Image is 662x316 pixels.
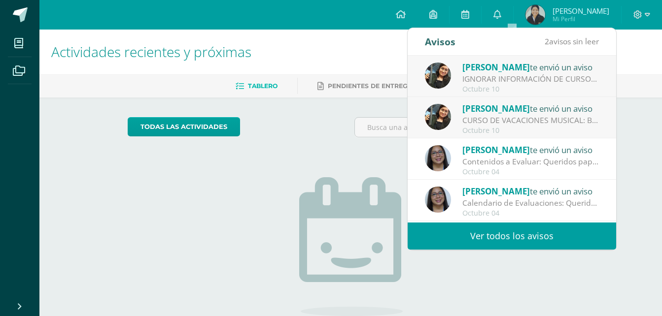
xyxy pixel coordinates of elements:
[462,73,599,85] div: IGNORAR INFORMACIÓN DE CURSOS DE VACACIONES MUSICALES: Buen día, favor de Ignorar la información ...
[236,78,278,94] a: Tablero
[128,117,240,136] a: todas las Actividades
[248,82,278,90] span: Tablero
[462,186,530,197] span: [PERSON_NAME]
[462,85,599,94] div: Octubre 10
[317,78,412,94] a: Pendientes de entrega
[462,156,599,167] div: Contenidos a Evaluar: Queridos papitos por este medio les comparto los contenidos que serán evalu...
[355,118,573,137] input: Busca una actividad próxima aquí...
[553,6,609,16] span: [PERSON_NAME]
[462,143,599,156] div: te envió un aviso
[462,197,599,209] div: Calendario de Evaluaciones: Queridos papitos y estudiantes por este medio les comparto el calenda...
[545,36,599,47] span: avisos sin leer
[462,103,530,114] span: [PERSON_NAME]
[425,104,451,130] img: afbb90b42ddb8510e0c4b806fbdf27cc.png
[462,144,530,156] span: [PERSON_NAME]
[425,63,451,89] img: afbb90b42ddb8510e0c4b806fbdf27cc.png
[462,185,599,197] div: te envió un aviso
[425,28,455,55] div: Avisos
[425,145,451,171] img: 90c3bb5543f2970d9a0839e1ce488333.png
[553,15,609,23] span: Mi Perfil
[408,222,616,250] a: Ver todos los avisos
[462,209,599,218] div: Octubre 04
[51,42,251,61] span: Actividades recientes y próximas
[462,115,599,126] div: CURSO DE VACACIONES MUSICAL: Buen dia papitos, adjunto información de cursos de vacaciones musica...
[545,36,549,47] span: 2
[462,102,599,115] div: te envió un aviso
[525,5,545,25] img: f5e627f8b653b984c22c94fdd187575b.png
[425,187,451,213] img: 90c3bb5543f2970d9a0839e1ce488333.png
[462,126,599,135] div: Octubre 10
[462,62,530,73] span: [PERSON_NAME]
[299,177,403,316] img: no_activities.png
[328,82,412,90] span: Pendientes de entrega
[462,61,599,73] div: te envió un aviso
[462,168,599,176] div: Octubre 04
